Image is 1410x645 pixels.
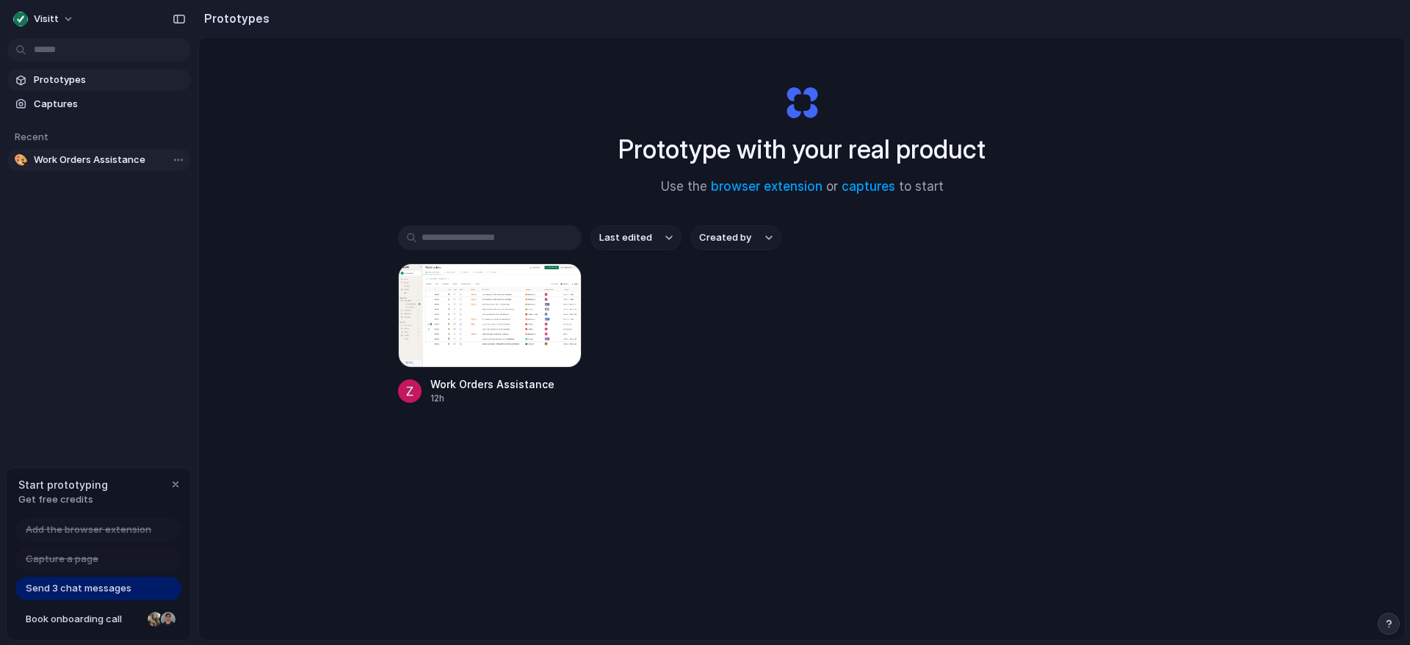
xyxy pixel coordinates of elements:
[711,179,822,194] a: browser extension
[15,608,181,631] a: Book onboarding call
[26,552,98,566] span: Capture a page
[7,69,191,91] a: Prototypes
[26,522,151,537] span: Add the browser extension
[15,131,48,142] span: Recent
[398,263,582,405] a: Work Orders AssistanceWork Orders Assistance12h
[590,225,681,250] button: Last edited
[699,230,751,245] span: Created by
[7,7,82,31] button: Visitt
[7,93,191,115] a: Captures
[18,477,108,492] span: Start prototyping
[430,376,554,392] div: Work Orders Assistance
[842,179,895,194] a: captures
[7,149,191,171] a: 🎨Work Orders Assistance
[34,97,185,112] span: Captures
[198,10,270,27] h2: Prototypes
[26,612,142,627] span: Book onboarding call
[159,611,177,628] div: Christian Iacullo
[26,581,131,596] span: Send 3 chat messages
[690,225,781,250] button: Created by
[34,153,185,167] span: Work Orders Assistance
[618,130,986,169] h1: Prototype with your real product
[599,230,652,245] span: Last edited
[661,178,944,197] span: Use the or to start
[34,12,59,26] span: Visitt
[430,392,554,405] div: 12h
[13,153,28,167] div: 🎨
[18,492,108,507] span: Get free credits
[34,73,185,87] span: Prototypes
[146,611,164,628] div: Nicole Kubica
